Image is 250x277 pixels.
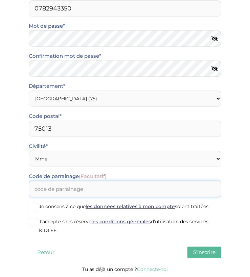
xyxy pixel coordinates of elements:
[29,121,221,137] input: Code postal
[79,173,107,179] span: (Facultatif)
[29,82,65,91] label: Département*
[29,265,221,274] p: Tu as déjà un compte ?
[29,112,62,121] label: Code postal*
[39,219,208,233] span: J’accepte sans réserve d’utilisation des services KIDLEE.
[29,142,48,151] label: Civilité*
[193,249,215,255] span: S'inscrire
[91,219,151,225] a: les conditions générales
[187,247,221,258] button: S'inscrire
[39,203,209,209] span: Je consens à ce que soient traitées.
[29,22,65,30] label: Mot de passe*
[29,247,63,258] button: Retour
[29,0,221,17] input: Numero de telephone
[29,52,101,60] label: Confirmation mot de passe*
[137,266,168,272] a: Connecte-toi
[86,203,175,209] a: les données relatives à mon compte
[29,172,107,181] label: Code de parrainage
[29,181,221,197] input: code de parrainage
